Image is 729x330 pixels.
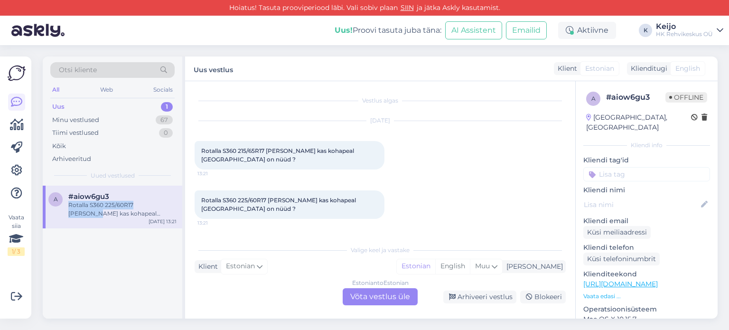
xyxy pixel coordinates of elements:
div: Estonian to Estonian [352,279,409,287]
div: Klient [195,262,218,272]
button: Emailid [506,21,547,39]
div: Web [98,84,115,96]
p: Vaata edasi ... [583,292,710,301]
div: Võta vestlus üle [343,288,418,305]
div: Vestlus algas [195,96,566,105]
div: Klient [554,64,577,74]
span: Estonian [226,261,255,272]
div: All [50,84,61,96]
span: Uued vestlused [91,171,135,180]
a: SIIN [398,3,417,12]
div: [DATE] 13:21 [149,218,177,225]
p: Kliendi email [583,216,710,226]
div: HK Rehvikeskus OÜ [656,30,713,38]
div: Proovi tasuta juba täna: [335,25,441,36]
div: Klienditugi [627,64,667,74]
a: [URL][DOMAIN_NAME] [583,280,658,288]
div: Estonian [397,259,435,273]
div: Küsi meiliaadressi [583,226,651,239]
div: Arhiveeritud [52,154,91,164]
span: Estonian [585,64,614,74]
span: English [675,64,700,74]
input: Lisa nimi [584,199,699,210]
div: # aiow6gu3 [606,92,665,103]
span: Muu [475,262,490,270]
label: Uus vestlus [194,62,233,75]
div: Blokeeri [520,291,566,303]
div: K [639,24,652,37]
div: 0 [159,128,173,138]
div: Rotalla S360 225/60R17 [PERSON_NAME] kas kohapeal [GEOGRAPHIC_DATA] on nüüd ? [68,201,177,218]
div: Minu vestlused [52,115,99,125]
span: 13:21 [197,219,233,226]
div: Keijo [656,23,713,30]
div: Vaata siia [8,213,25,256]
span: Rotalla S360 225/60R17 [PERSON_NAME] kas kohapeal [GEOGRAPHIC_DATA] on nüüd ? [201,197,357,212]
div: Uus [52,102,65,112]
div: Tiimi vestlused [52,128,99,138]
img: Askly Logo [8,64,26,82]
div: Kliendi info [583,141,710,150]
p: Mac OS X 10.15.7 [583,314,710,324]
div: Küsi telefoninumbrit [583,253,660,265]
input: Lisa tag [583,167,710,181]
div: [GEOGRAPHIC_DATA], [GEOGRAPHIC_DATA] [586,113,691,132]
div: English [435,259,470,273]
div: [DATE] [195,116,566,125]
p: Kliendi tag'id [583,155,710,165]
div: [PERSON_NAME] [503,262,563,272]
div: 1 / 3 [8,247,25,256]
a: KeijoHK Rehvikeskus OÜ [656,23,723,38]
div: Arhiveeri vestlus [443,291,516,303]
span: Otsi kliente [59,65,97,75]
span: #aiow6gu3 [68,192,109,201]
b: Uus! [335,26,353,35]
p: Kliendi nimi [583,185,710,195]
div: Socials [151,84,175,96]
span: 13:21 [197,170,233,177]
button: AI Assistent [445,21,502,39]
div: Kõik [52,141,66,151]
div: 67 [156,115,173,125]
div: Aktiivne [558,22,616,39]
span: a [54,196,58,203]
p: Klienditeekond [583,269,710,279]
div: Valige keel ja vastake [195,246,566,255]
p: Kliendi telefon [583,243,710,253]
p: Operatsioonisüsteem [583,304,710,314]
span: a [591,95,596,102]
span: Rotalla S360 215/65R17 [PERSON_NAME] kas kohapeal [GEOGRAPHIC_DATA] on nüüd ? [201,147,355,163]
div: 1 [161,102,173,112]
span: Offline [665,92,707,103]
